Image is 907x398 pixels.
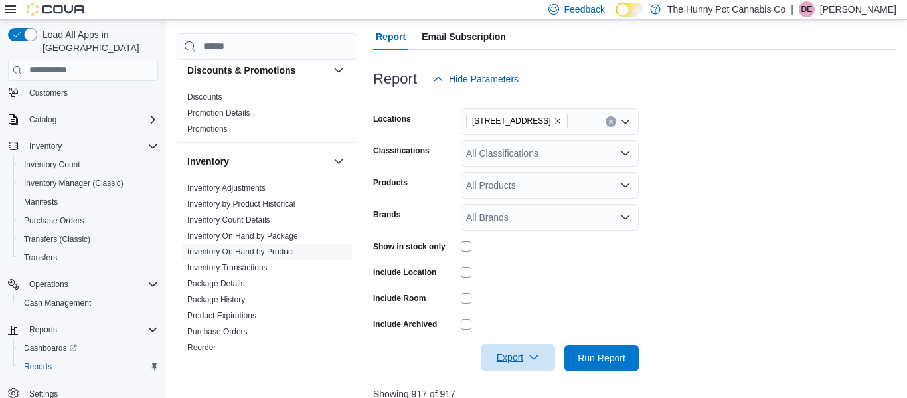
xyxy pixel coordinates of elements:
[187,155,328,168] button: Inventory
[616,3,643,17] input: Dark Mode
[376,23,406,50] span: Report
[29,279,68,290] span: Operations
[187,231,298,241] a: Inventory On Hand by Package
[187,326,248,337] span: Purchase Orders
[13,339,163,357] a: Dashboards
[187,64,295,77] h3: Discounts & Promotions
[24,84,158,100] span: Customers
[29,324,57,335] span: Reports
[373,319,437,330] label: Include Archived
[187,279,245,288] a: Package Details
[428,66,524,92] button: Hide Parameters
[177,180,357,377] div: Inventory
[27,3,86,16] img: Cova
[554,117,562,125] button: Remove 7481 Oakwood Drive from selection in this group
[187,278,245,289] span: Package Details
[187,124,228,134] a: Promotions
[177,89,357,142] div: Discounts & Promotions
[187,183,266,193] a: Inventory Adjustments
[187,247,294,257] span: Inventory On Hand by Product
[606,116,616,127] button: Clear input
[19,157,86,173] a: Inventory Count
[187,108,250,118] a: Promotion Details
[187,92,222,102] a: Discounts
[187,310,256,321] span: Product Expirations
[19,231,158,247] span: Transfers (Classic)
[620,116,631,127] button: Open list of options
[187,311,256,320] a: Product Expirations
[3,275,163,294] button: Operations
[13,294,163,312] button: Cash Management
[187,215,270,225] a: Inventory Count Details
[187,247,294,256] a: Inventory On Hand by Product
[13,249,163,267] button: Transfers
[19,359,158,375] span: Reports
[19,295,96,311] a: Cash Management
[373,209,400,220] label: Brands
[449,72,519,86] span: Hide Parameters
[620,148,631,159] button: Open list of options
[3,320,163,339] button: Reports
[13,193,163,211] button: Manifests
[466,114,568,128] span: 7481 Oakwood Drive
[19,175,158,191] span: Inventory Manager (Classic)
[24,159,80,170] span: Inventory Count
[13,230,163,249] button: Transfers (Classic)
[24,138,67,154] button: Inventory
[24,197,58,207] span: Manifests
[564,3,605,16] span: Feedback
[331,62,347,78] button: Discounts & Promotions
[564,345,639,371] button: Run Report
[24,298,91,308] span: Cash Management
[187,155,229,168] h3: Inventory
[187,294,245,305] span: Package History
[472,114,551,128] span: [STREET_ADDRESS]
[24,276,158,292] span: Operations
[3,82,163,102] button: Customers
[187,124,228,134] span: Promotions
[373,267,436,278] label: Include Location
[13,174,163,193] button: Inventory Manager (Classic)
[19,250,158,266] span: Transfers
[373,114,411,124] label: Locations
[801,1,813,17] span: DE
[422,23,506,50] span: Email Subscription
[3,110,163,129] button: Catalog
[820,1,896,17] p: [PERSON_NAME]
[37,28,158,54] span: Load All Apps in [GEOGRAPHIC_DATA]
[19,157,158,173] span: Inventory Count
[24,112,62,128] button: Catalog
[620,180,631,191] button: Open list of options
[24,361,52,372] span: Reports
[13,357,163,376] button: Reports
[187,358,220,369] span: Transfers
[24,178,124,189] span: Inventory Manager (Classic)
[29,88,68,98] span: Customers
[19,194,63,210] a: Manifests
[373,146,430,156] label: Classifications
[620,212,631,223] button: Open list of options
[24,234,90,245] span: Transfers (Classic)
[24,322,62,338] button: Reports
[3,137,163,155] button: Inventory
[13,155,163,174] button: Inventory Count
[19,194,158,210] span: Manifests
[187,64,328,77] button: Discounts & Promotions
[19,175,129,191] a: Inventory Manager (Classic)
[187,231,298,241] span: Inventory On Hand by Package
[29,114,56,125] span: Catalog
[187,263,268,272] a: Inventory Transactions
[578,351,625,365] span: Run Report
[24,138,158,154] span: Inventory
[24,276,74,292] button: Operations
[19,250,62,266] a: Transfers
[187,199,295,209] span: Inventory by Product Historical
[19,213,90,229] a: Purchase Orders
[19,213,158,229] span: Purchase Orders
[24,112,158,128] span: Catalog
[481,344,555,371] button: Export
